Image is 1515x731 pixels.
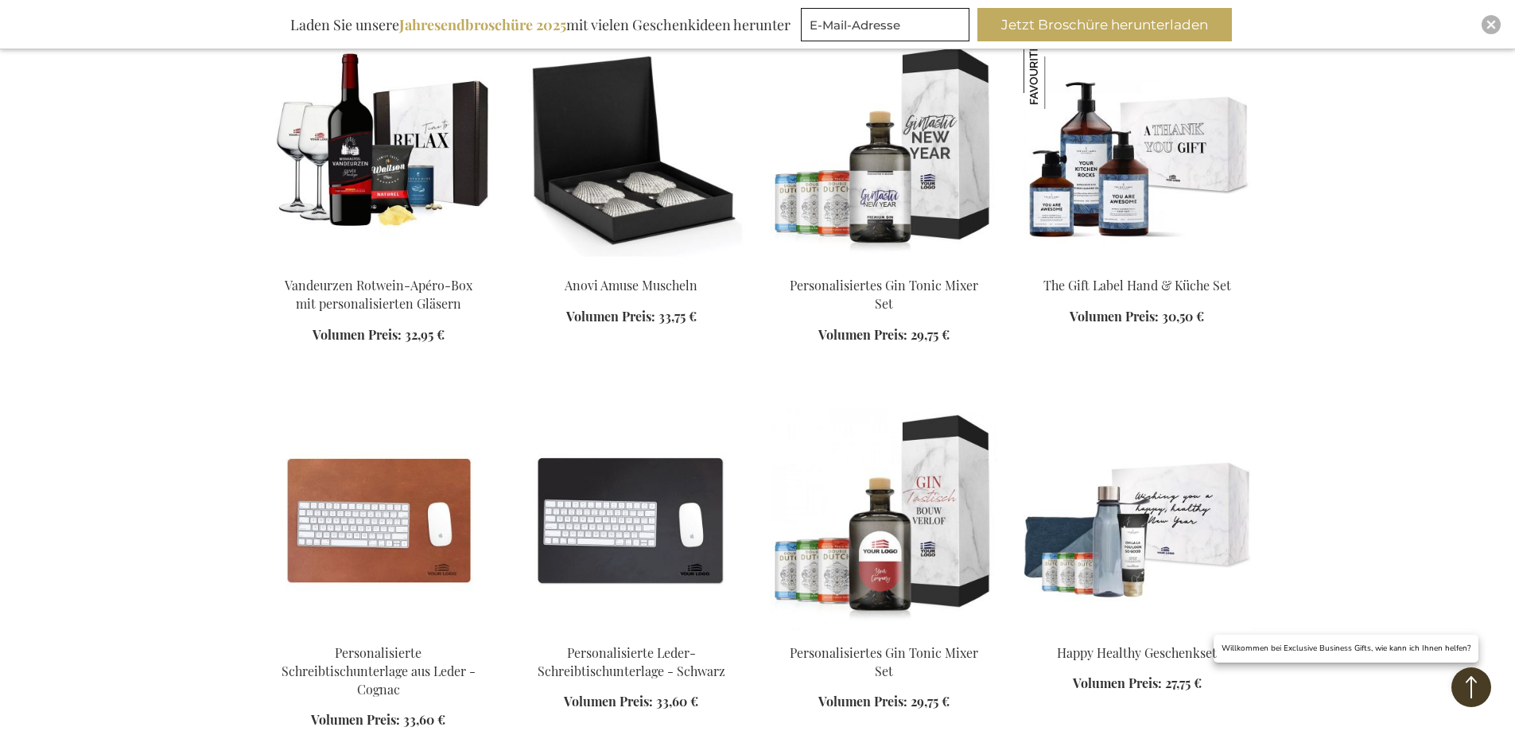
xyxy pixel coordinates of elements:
[771,624,998,640] a: Personalisiertes Gin Tonic Mixer Set
[1486,20,1496,29] img: Close
[977,8,1232,41] button: Jetzt Broschüre herunterladen
[1043,277,1231,294] a: The Gift Label Hand & Küche Set
[265,408,492,631] img: Personalised Leather Desk Pad - Cognac
[658,308,697,325] span: 33,75 €
[311,711,445,729] a: Volumen Preis: 33,60 €
[285,277,472,312] a: Vandeurzen Rotwein-Apéro-Box mit personalisierten Gläsern
[818,326,950,344] a: Volumen Preis: 29,75 €
[801,8,969,41] input: E-Mail-Adresse
[771,408,998,631] img: Personalisiertes Gin Tonic Mixer Set
[818,326,907,343] span: Volumen Preis:
[1024,41,1251,263] img: The Gift Label Hand & Kitchen Set
[518,257,745,272] a: Anovi Amuse Schelpen
[313,326,445,344] a: Volumen Preis: 32,95 €
[1070,308,1159,325] span: Volumen Preis:
[403,711,445,728] span: 33,60 €
[818,693,907,710] span: Volumen Preis:
[538,644,725,679] a: Personalisierte Leder-Schreibtischunterlage - Schwarz
[1070,308,1204,326] a: Volumen Preis: 30,50 €
[265,257,492,272] a: Vandeurzen Rotwein-Apéro-Box mit personalisierten Gläsern
[818,693,950,711] a: Volumen Preis: 29,75 €
[405,326,445,343] span: 32,95 €
[1024,41,1092,109] img: The Gift Label Hand & Küche Set
[1024,624,1251,640] a: Beer Apéro Gift Box
[656,693,698,710] span: 33,60 €
[1073,675,1162,691] span: Volumen Preis:
[566,308,655,325] span: Volumen Preis:
[1024,408,1251,631] img: Beer Apéro Gift Box
[565,277,697,294] a: Anovi Amuse Muscheln
[1162,308,1204,325] span: 30,50 €
[265,41,492,263] img: Vandeurzen Rotwein-Apéro-Box mit personalisierten Gläsern
[1482,15,1501,34] div: Close
[911,326,950,343] span: 29,75 €
[282,644,476,698] a: Personalisierte Schreibtischunterlage aus Leder - Cognac
[771,257,998,272] a: Beer Apéro Gift Box
[399,15,566,34] b: Jahresendbroschüre 2025
[518,624,745,640] a: Leather Desk Pad - Black
[1057,644,1217,661] a: Happy Healthy Geschenkset
[1073,675,1202,693] a: Volumen Preis: 27,75 €
[313,326,402,343] span: Volumen Preis:
[771,41,998,263] img: Beer Apéro Gift Box
[801,8,974,46] form: marketing offers and promotions
[1024,257,1251,272] a: The Gift Label Hand & Kitchen Set The Gift Label Hand & Küche Set
[566,308,697,326] a: Volumen Preis: 33,75 €
[790,277,978,312] a: Personalisiertes Gin Tonic Mixer Set
[311,711,400,728] span: Volumen Preis:
[1165,675,1202,691] span: 27,75 €
[564,693,653,710] span: Volumen Preis:
[283,8,798,41] div: Laden Sie unsere mit vielen Geschenkideen herunter
[518,408,745,631] img: Leather Desk Pad - Black
[265,624,492,640] a: Personalised Leather Desk Pad - Cognac
[790,644,978,679] a: Personalisiertes Gin Tonic Mixer Set
[518,41,745,263] img: Anovi Amuse Schelpen
[911,693,950,710] span: 29,75 €
[564,693,698,711] a: Volumen Preis: 33,60 €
